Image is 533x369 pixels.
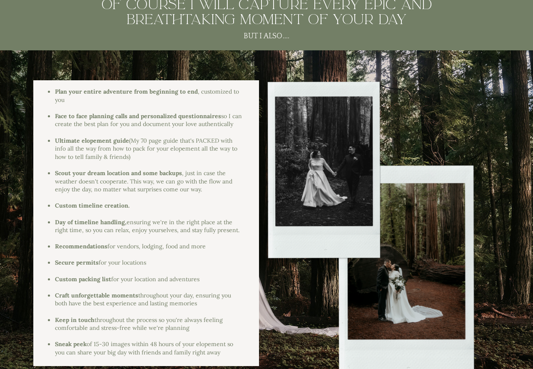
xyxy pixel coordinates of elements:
[240,32,293,45] h2: but i also....
[55,340,242,357] li: of 15-30 images within 48 hours of your elopement so you can share your big day with friends and ...
[55,218,127,226] b: Day of timeline handling,
[55,275,111,283] b: Custom packing list
[55,88,198,95] b: Plan your entire adventure from beginning to end
[55,137,237,161] span: (My 70 page guide that's PACKED with info all the way from how to pack for your elopement all the...
[55,169,182,177] b: Scout your dream location and some backups
[55,259,242,267] li: for your locations
[55,202,130,209] b: Custom timeline creation.
[55,316,95,324] b: Keep in touch
[55,340,87,348] b: Sneak peek
[55,169,232,193] span: , just in case the weather doesn't cooperate. This way, we can go with the flow and enjoy the day...
[55,112,242,128] span: so I can create the best plan for you and document your love authentically
[55,316,242,332] li: throughout the process so you're always feeling comfortable and stress-free while we're planning
[55,259,99,266] b: Secure permits
[55,243,107,250] b: Recommendations
[55,243,242,251] li: for vendors, lodging, food and more
[55,292,138,299] b: Craft unforgettable moments
[55,112,221,120] b: Face to face planning calls and personalized questionnaires
[55,275,242,284] li: for your location and adventures
[55,88,239,104] span: , customized to you
[55,137,129,144] b: Ultimate elopement guide
[55,292,242,308] li: throughout your day, ensuring you both have the best experience and lasting memories
[55,218,239,234] span: ensuring we're in the right place at the right time, so you can relax, enjoy yourselves, and stay...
